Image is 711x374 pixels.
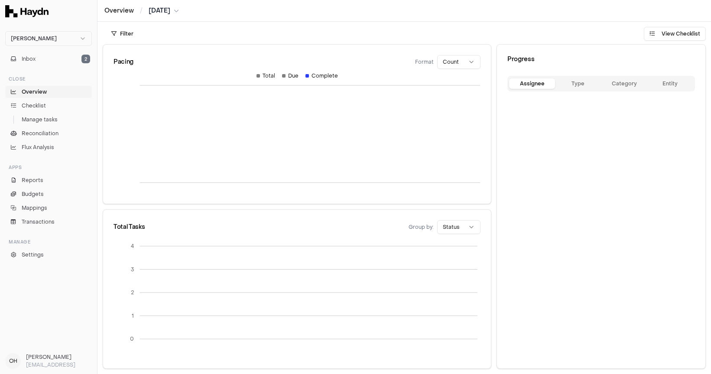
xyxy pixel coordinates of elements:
[22,176,43,184] span: Reports
[22,102,46,110] span: Checklist
[5,127,92,140] a: Reconciliation
[256,72,275,79] div: Total
[5,353,21,369] span: OH
[132,312,134,319] tspan: 1
[22,218,55,226] span: Transactions
[5,86,92,98] a: Overview
[5,216,92,228] a: Transactions
[5,114,92,126] a: Manage tasks
[5,141,92,153] a: Flux Analysis
[282,72,299,79] div: Due
[130,335,134,342] tspan: 0
[5,5,49,17] img: Haydn Logo
[106,27,139,41] button: Filter
[5,160,92,174] div: Apps
[5,72,92,86] div: Close
[5,174,92,186] a: Reports
[26,353,92,361] h3: [PERSON_NAME]
[104,7,179,15] nav: breadcrumb
[149,7,170,15] span: [DATE]
[5,202,92,214] a: Mappings
[22,251,44,259] span: Settings
[5,31,92,46] button: [PERSON_NAME]
[131,243,134,250] tspan: 4
[149,7,179,15] button: [DATE]
[120,30,133,37] span: Filter
[5,249,92,261] a: Settings
[507,55,695,64] div: Progress
[5,53,92,65] button: Inbox2
[5,235,92,249] div: Manage
[131,289,134,296] tspan: 2
[22,116,58,124] span: Manage tasks
[601,78,647,89] button: Category
[26,361,92,369] p: [EMAIL_ADDRESS]
[647,78,693,89] button: Entity
[305,72,338,79] div: Complete
[104,7,134,15] a: Overview
[138,6,144,15] span: /
[22,88,47,96] span: Overview
[114,58,133,66] div: Pacing
[131,266,134,273] tspan: 3
[22,190,44,198] span: Budgets
[415,59,434,65] span: Format
[11,35,57,42] span: [PERSON_NAME]
[5,188,92,200] a: Budgets
[509,78,555,89] button: Assignee
[22,130,58,137] span: Reconciliation
[555,78,601,89] button: Type
[22,204,47,212] span: Mappings
[644,27,706,41] button: View Checklist
[22,55,36,63] span: Inbox
[22,143,54,151] span: Flux Analysis
[114,223,145,231] div: Total Tasks
[409,224,434,231] span: Group by:
[5,100,92,112] a: Checklist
